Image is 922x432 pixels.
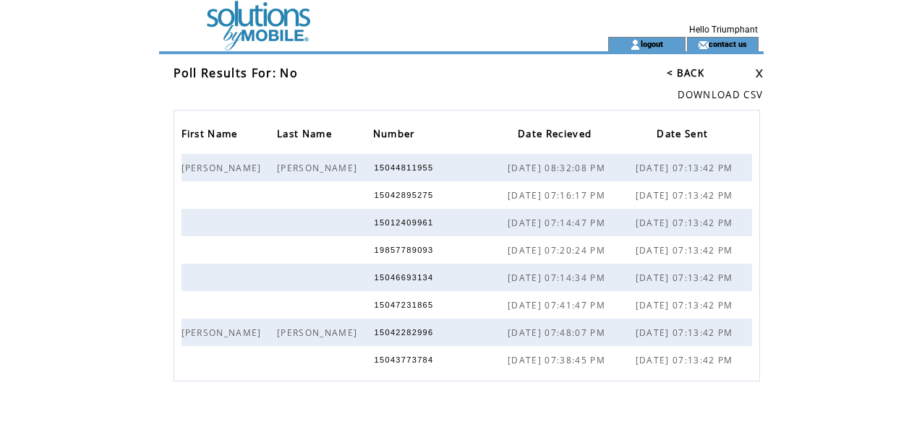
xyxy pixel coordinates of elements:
span: Date Recieved [518,124,595,147]
span: [PERSON_NAME] [182,327,265,339]
span: 15042282996 [373,327,435,337]
span: 15012409961 [373,217,435,228]
span: [DATE] 07:20:24 PM [508,244,609,256]
span: [DATE] 07:13:42 PM [636,272,737,284]
span: Number [373,124,419,147]
a: logout [641,39,663,48]
a: DOWNLOAD CSV [678,88,764,101]
span: Last Name [277,124,336,147]
span: [DATE] 07:13:42 PM [636,354,737,366]
span: 15044811955 [373,163,435,173]
span: [PERSON_NAME] [277,162,361,174]
span: [DATE] 07:41:47 PM [508,299,609,311]
span: [DATE] 08:32:08 PM [508,162,609,174]
span: 15043773784 [373,355,435,365]
span: 19857789093 [373,245,435,255]
span: First Name [182,124,242,147]
span: Poll Results For: No [174,65,299,81]
span: [PERSON_NAME] [277,327,361,339]
span: 15047231865 [373,300,435,310]
a: Number [373,124,422,147]
span: Date Sent [657,124,712,147]
a: Date Sent [657,124,715,147]
span: [DATE] 07:14:47 PM [508,217,609,229]
a: Last Name [277,124,339,147]
span: [DATE] 07:13:42 PM [636,189,737,202]
a: Date Recieved [518,124,599,147]
span: [DATE] 07:38:45 PM [508,354,609,366]
a: < BACK [667,66,704,79]
span: [DATE] 07:13:42 PM [636,244,737,256]
a: contact us [709,39,747,48]
span: [DATE] 07:16:17 PM [508,189,609,202]
span: 15042895275 [373,190,435,200]
span: Hello Triumphant [689,25,758,35]
span: 15046693134 [373,272,435,282]
img: account_icon.gif [630,39,641,51]
a: First Name [182,124,245,147]
span: [DATE] 07:13:42 PM [636,327,737,339]
span: [DATE] 07:13:42 PM [636,217,737,229]
span: [DATE] 07:14:34 PM [508,272,609,284]
span: [DATE] 07:48:07 PM [508,327,609,339]
span: [DATE] 07:13:42 PM [636,162,737,174]
span: [PERSON_NAME] [182,162,265,174]
img: contact_us_icon.gif [698,39,709,51]
span: [DATE] 07:13:42 PM [636,299,737,311]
